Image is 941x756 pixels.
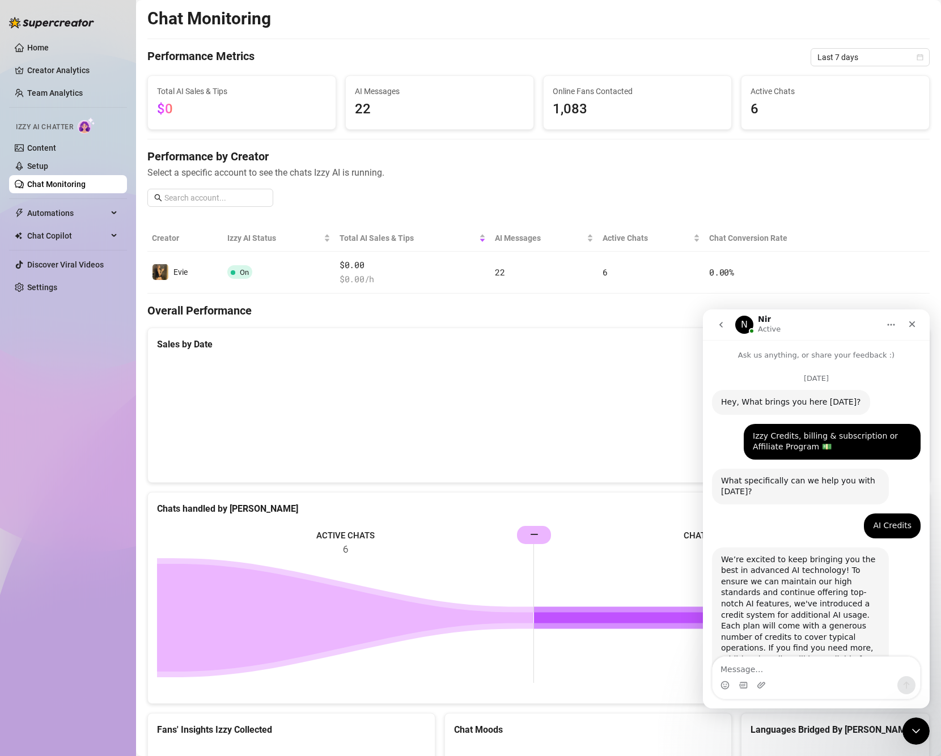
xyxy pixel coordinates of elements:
[15,209,24,218] span: thunderbolt
[27,283,57,292] a: Settings
[9,17,94,28] img: logo-BBDzfeDw.svg
[751,99,920,120] span: 6
[355,85,524,97] span: AI Messages
[27,162,48,171] a: Setup
[78,117,95,134] img: AI Chatter
[335,225,490,252] th: Total AI Sales & Tips
[603,266,608,278] span: 6
[495,232,584,244] span: AI Messages
[27,180,86,189] a: Chat Monitoring
[157,337,920,351] div: Sales by Date
[147,225,223,252] th: Creator
[27,61,118,79] a: Creator Analytics
[15,232,22,240] img: Chat Copilot
[553,99,722,120] span: 1,083
[490,225,598,252] th: AI Messages
[751,85,920,97] span: Active Chats
[157,723,426,737] div: Fans' Insights Izzy Collected
[705,225,851,252] th: Chat Conversion Rate
[157,85,327,97] span: Total AI Sales & Tips
[27,43,49,52] a: Home
[240,268,249,277] span: On
[553,85,722,97] span: Online Fans Contacted
[340,258,486,272] span: $0.00
[147,148,930,164] h4: Performance by Creator
[157,502,920,516] div: Chats handled by [PERSON_NAME]
[27,260,104,269] a: Discover Viral Videos
[147,165,930,180] span: Select a specific account to see the chats Izzy AI is running.
[598,225,705,252] th: Active Chats
[27,227,108,245] span: Chat Copilot
[147,8,271,29] h2: Chat Monitoring
[340,273,486,286] span: $ 0.00 /h
[147,48,255,66] h4: Performance Metrics
[27,88,83,97] a: Team Analytics
[157,101,173,117] span: $0
[152,264,168,280] img: Evie
[340,232,477,244] span: Total AI Sales & Tips
[154,194,162,202] span: search
[709,266,734,278] span: 0.00 %
[703,309,930,708] iframe: Intercom live chat
[817,49,923,66] span: Last 7 days
[917,54,923,61] span: calendar
[16,122,73,133] span: Izzy AI Chatter
[454,723,723,737] div: Chat Moods
[223,225,335,252] th: Izzy AI Status
[164,192,266,204] input: Search account...
[173,267,188,277] span: Evie
[27,204,108,222] span: Automations
[902,717,930,745] iframe: Intercom live chat
[27,143,56,152] a: Content
[603,232,691,244] span: Active Chats
[147,303,930,318] h4: Overall Performance
[227,232,321,244] span: Izzy AI Status
[355,99,524,120] span: 22
[751,723,920,737] div: Languages Bridged By [PERSON_NAME]
[495,266,505,278] span: 22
